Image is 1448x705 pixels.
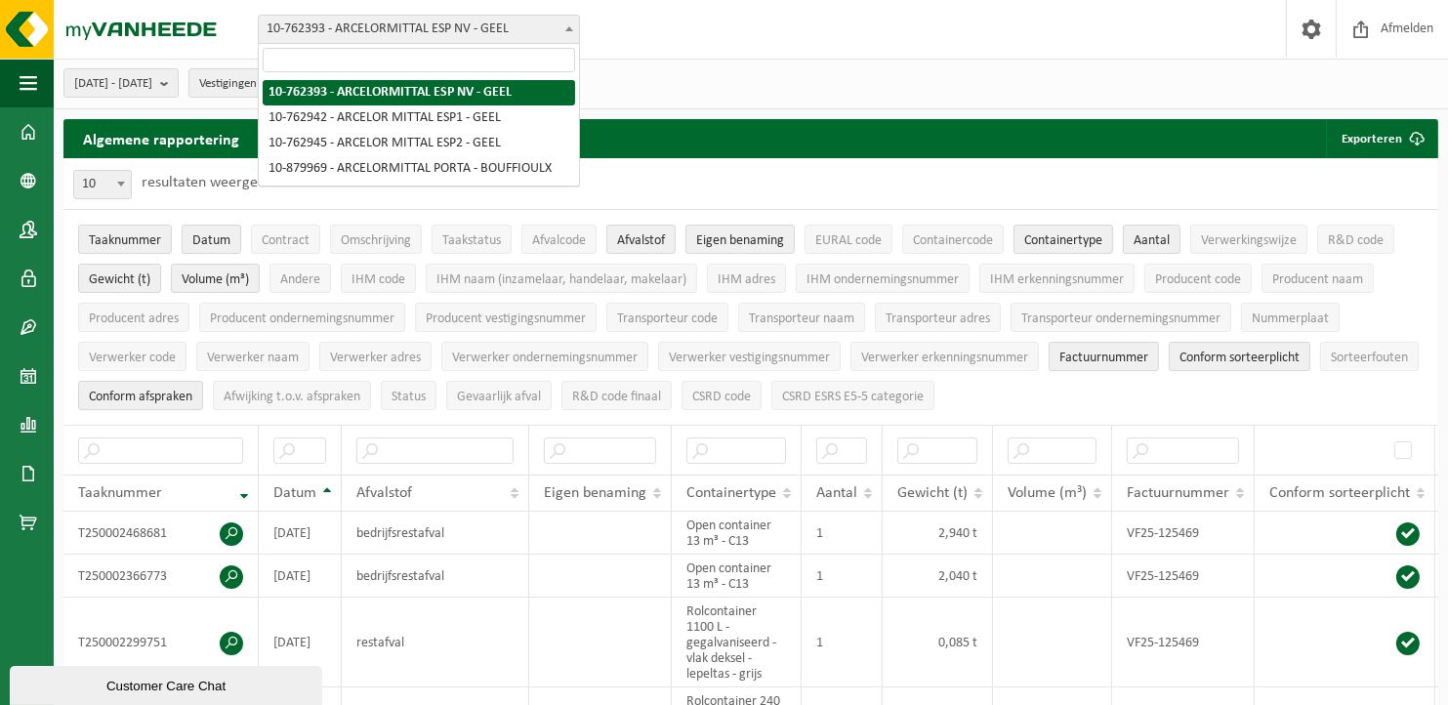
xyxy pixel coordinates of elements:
span: Producent vestigingsnummer [426,311,586,326]
button: Producent adresProducent adres: Activate to sort [78,303,189,332]
li: 10-762945 - ARCELOR MITTAL ESP2 - GEEL [263,131,575,156]
span: Containercode [913,233,993,248]
button: Transporteur naamTransporteur naam: Activate to sort [738,303,865,332]
td: 1 [802,512,883,555]
span: Status [392,390,426,404]
button: AantalAantal: Activate to sort [1123,225,1180,254]
td: VF25-125469 [1112,555,1255,598]
button: Transporteur ondernemingsnummerTransporteur ondernemingsnummer : Activate to sort [1011,303,1231,332]
td: 2,940 t [883,512,993,555]
span: Afvalcode [532,233,586,248]
td: T250002366773 [63,555,259,598]
button: AfvalcodeAfvalcode: Activate to sort [521,225,597,254]
span: Conform sorteerplicht [1179,351,1300,365]
td: Open container 13 m³ - C13 [672,555,802,598]
button: Verwerker ondernemingsnummerVerwerker ondernemingsnummer: Activate to sort [441,342,648,371]
button: R&D codeR&amp;D code: Activate to sort [1317,225,1394,254]
button: ContractContract: Activate to sort [251,225,320,254]
span: IHM ondernemingsnummer [807,272,959,287]
td: 1 [802,598,883,687]
button: AndereAndere: Activate to sort [269,264,331,293]
span: Volume (m³) [1008,485,1087,501]
button: Eigen benamingEigen benaming: Activate to sort [685,225,795,254]
td: 1 [802,555,883,598]
td: [DATE] [259,555,342,598]
button: EURAL codeEURAL code: Activate to sort [805,225,892,254]
li: 10-762393 - ARCELORMITTAL ESP NV - GEEL [263,80,575,105]
span: Factuurnummer [1059,351,1148,365]
button: Verwerker erkenningsnummerVerwerker erkenningsnummer: Activate to sort [850,342,1039,371]
span: Conform sorteerplicht [1269,485,1410,501]
button: Conform sorteerplicht : Activate to sort [1169,342,1310,371]
button: Producent vestigingsnummerProducent vestigingsnummer: Activate to sort [415,303,597,332]
span: R&D code [1328,233,1384,248]
span: Gevaarlijk afval [457,390,541,404]
span: Verwerker vestigingsnummer [669,351,830,365]
button: Gewicht (t)Gewicht (t): Activate to sort [78,264,161,293]
td: T250002299751 [63,598,259,687]
td: Rolcontainer 1100 L - gegalvaniseerd - vlak deksel - lepeltas - grijs [672,598,802,687]
button: Exporteren [1326,119,1436,158]
span: Transporteur adres [886,311,990,326]
td: 0,085 t [883,598,993,687]
button: Afwijking t.o.v. afsprakenAfwijking t.o.v. afspraken: Activate to sort [213,381,371,410]
span: 10 [73,170,132,199]
span: IHM code [352,272,405,287]
button: SorteerfoutenSorteerfouten: Activate to sort [1320,342,1419,371]
button: Conform afspraken : Activate to sort [78,381,203,410]
span: Aantal [1134,233,1170,248]
span: Factuurnummer [1127,485,1229,501]
span: Nummerplaat [1252,311,1329,326]
span: Verwerker code [89,351,176,365]
button: NummerplaatNummerplaat: Activate to sort [1241,303,1340,332]
td: restafval [342,598,529,687]
button: Transporteur adresTransporteur adres: Activate to sort [875,303,1001,332]
span: Taaknummer [89,233,161,248]
li: 10-762942 - ARCELOR MITTAL ESP1 - GEEL [263,105,575,131]
span: 10-762393 - ARCELORMITTAL ESP NV - GEEL [258,15,580,44]
label: resultaten weergeven [142,175,280,190]
span: R&D code finaal [572,390,661,404]
button: OmschrijvingOmschrijving: Activate to sort [330,225,422,254]
span: Containertype [1024,233,1102,248]
button: IHM ondernemingsnummerIHM ondernemingsnummer: Activate to sort [796,264,970,293]
td: VF25-125469 [1112,512,1255,555]
button: TaaknummerTaaknummer: Activate to remove sorting [78,225,172,254]
span: Producent adres [89,311,179,326]
button: Transporteur codeTransporteur code: Activate to sort [606,303,728,332]
button: StatusStatus: Activate to sort [381,381,436,410]
td: [DATE] [259,598,342,687]
span: [DATE] - [DATE] [74,69,152,99]
span: Eigen benaming [696,233,784,248]
span: Gewicht (t) [89,272,150,287]
button: Volume (m³)Volume (m³): Activate to sort [171,264,260,293]
span: Volume (m³) [182,272,249,287]
button: Verwerker vestigingsnummerVerwerker vestigingsnummer: Activate to sort [658,342,841,371]
button: Gevaarlijk afval : Activate to sort [446,381,552,410]
span: Verwerker naam [207,351,299,365]
span: IHM naam (inzamelaar, handelaar, makelaar) [436,272,686,287]
span: Transporteur ondernemingsnummer [1021,311,1220,326]
button: Vestigingen(4/4) [188,68,314,98]
td: T250002468681 [63,512,259,555]
span: Verwerkingswijze [1201,233,1297,248]
span: Verwerker erkenningsnummer [861,351,1028,365]
button: TaakstatusTaakstatus: Activate to sort [432,225,512,254]
span: Omschrijving [341,233,411,248]
button: CSRD ESRS E5-5 categorieCSRD ESRS E5-5 categorie: Activate to sort [771,381,934,410]
span: Datum [273,485,316,501]
button: [DATE] - [DATE] [63,68,179,98]
li: 10-879969 - ARCELORMITTAL PORTA - BOUFFIOULX [263,156,575,182]
span: Containertype [686,485,776,501]
span: Transporteur code [617,311,718,326]
button: IHM codeIHM code: Activate to sort [341,264,416,293]
span: Afwijking t.o.v. afspraken [224,390,360,404]
span: Afvalstof [617,233,665,248]
td: bedrijfsrestafval [342,512,529,555]
span: Andere [280,272,320,287]
button: IHM naam (inzamelaar, handelaar, makelaar)IHM naam (inzamelaar, handelaar, makelaar): Activate to... [426,264,697,293]
span: Verwerker adres [330,351,421,365]
td: [DATE] [259,512,342,555]
span: 10-762393 - ARCELORMITTAL ESP NV - GEEL [259,16,579,43]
